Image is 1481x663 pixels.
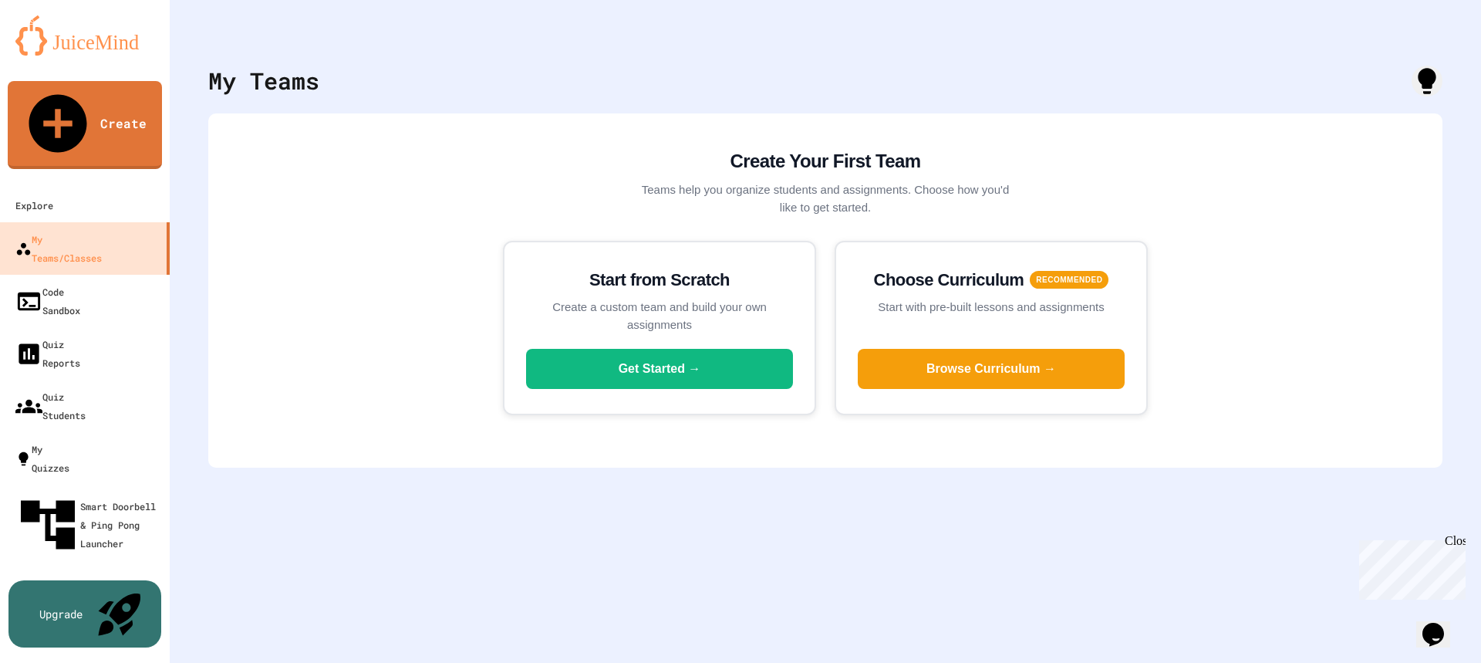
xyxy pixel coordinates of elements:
button: Get Started → [526,349,793,389]
h3: Choose Curriculum [874,267,1024,293]
h2: Create Your First Team [640,147,1010,175]
div: Chat with us now!Close [6,6,106,98]
h3: Start from Scratch [526,267,793,293]
p: Teams help you organize students and assignments. Choose how you'd like to get started. [640,181,1010,216]
div: Quiz Reports [15,335,80,372]
iframe: chat widget [1416,601,1466,648]
p: Start with pre-built lessons and assignments [858,299,1125,316]
a: Create [8,81,162,169]
div: Quiz Students [15,387,86,425]
div: Smart Doorbell & Ping Pong Launcher [15,492,164,557]
button: Browse Curriculum → [858,349,1125,389]
img: logo-orange.svg [15,15,154,56]
div: Upgrade [39,606,83,622]
div: My Teams [208,63,319,98]
span: RECOMMENDED [1030,271,1108,289]
div: Code Sandbox [15,282,80,320]
div: Explore [15,196,53,215]
iframe: chat widget [1353,534,1466,600]
p: Create a custom team and build your own assignments [526,299,793,333]
div: My Quizzes [15,440,69,477]
div: My Teams/Classes [15,230,102,267]
div: How it works [1412,66,1442,96]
